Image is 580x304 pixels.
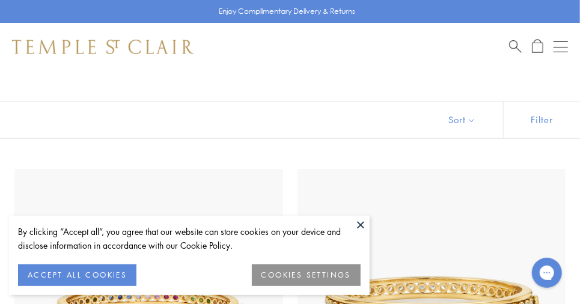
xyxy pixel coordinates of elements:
button: Show filters [503,102,580,138]
iframe: Gorgias live chat messenger [526,254,568,292]
div: By clicking “Accept all”, you agree that our website can store cookies on your device and disclos... [18,225,361,252]
button: ACCEPT ALL COOKIES [18,264,136,286]
p: Enjoy Complimentary Delivery & Returns [219,5,355,17]
a: Open Shopping Bag [532,39,543,54]
img: Temple St. Clair [12,40,194,54]
button: COOKIES SETTINGS [252,264,361,286]
button: Show sort by [421,102,503,138]
a: Search [509,39,522,54]
button: Open navigation [554,40,568,54]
